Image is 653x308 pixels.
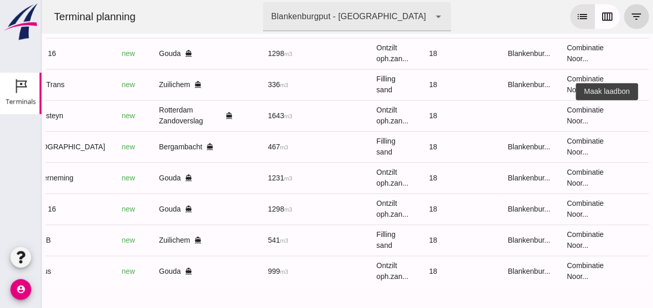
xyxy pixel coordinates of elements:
[10,279,31,300] i: account_circle
[143,268,151,275] i: directions_boat
[517,100,581,131] td: Combinatie Noor...
[143,205,151,213] i: directions_boat
[72,225,109,256] td: new
[458,69,517,100] td: Blankenbur...
[458,131,517,162] td: Blankenbur...
[517,38,581,69] td: Combinatie Noor...
[218,131,275,162] td: 467
[218,256,275,287] td: 999
[391,10,403,23] i: arrow_drop_down
[153,236,160,244] i: directions_boat
[218,38,275,69] td: 1298
[326,100,379,131] td: Ontzilt oph.zan...
[379,131,458,162] td: 18
[326,38,379,69] td: Ontzilt oph.zan...
[517,69,581,100] td: Combinatie Noor...
[117,79,191,90] div: Zuilichem
[117,142,191,152] div: Bergambacht
[4,9,102,24] div: Terminal planning
[326,69,379,100] td: Filling sand
[243,51,251,57] small: m3
[379,193,458,225] td: 18
[379,38,458,69] td: 18
[379,69,458,100] td: 18
[218,193,275,225] td: 1298
[517,225,581,256] td: Combinatie Noor...
[218,69,275,100] td: 336
[326,256,379,287] td: Ontzilt oph.zan...
[326,225,379,256] td: Filling sand
[2,3,39,41] img: logo-small.a267ee39.svg
[326,193,379,225] td: Ontzilt oph.zan...
[143,50,151,57] i: directions_boat
[238,144,247,150] small: m3
[326,162,379,193] td: Ontzilt oph.zan...
[184,112,191,119] i: directions_boat
[72,69,109,100] td: new
[243,113,251,119] small: m3
[143,174,151,181] i: directions_boat
[458,162,517,193] td: Blankenbur...
[117,173,191,184] div: Gouda
[559,10,572,23] i: calendar_view_week
[117,105,191,127] div: Rotterdam Zandoverslag
[379,100,458,131] td: 18
[458,256,517,287] td: Blankenbur...
[218,225,275,256] td: 541
[72,131,109,162] td: new
[243,175,251,181] small: m3
[517,256,581,287] td: Combinatie Noor...
[517,162,581,193] td: Combinatie Noor...
[165,143,172,150] i: directions_boat
[458,225,517,256] td: Blankenbur...
[458,193,517,225] td: Blankenbur...
[72,256,109,287] td: new
[379,256,458,287] td: 18
[72,162,109,193] td: new
[458,38,517,69] td: Blankenbur...
[243,206,251,213] small: m3
[379,225,458,256] td: 18
[535,10,547,23] i: list
[117,48,191,59] div: Gouda
[326,131,379,162] td: Filling sand
[238,237,247,244] small: m3
[6,98,36,105] div: Terminals
[230,10,384,23] div: Blankenburgput - [GEOGRAPHIC_DATA]
[218,100,275,131] td: 1643
[379,162,458,193] td: 18
[517,131,581,162] td: Combinatie Noor...
[238,82,247,88] small: m3
[72,38,109,69] td: new
[117,204,191,215] div: Gouda
[72,100,109,131] td: new
[117,266,191,277] div: Gouda
[218,162,275,193] td: 1231
[72,193,109,225] td: new
[517,193,581,225] td: Combinatie Noor...
[153,81,160,88] i: directions_boat
[589,10,601,23] i: filter_list
[238,269,247,275] small: m3
[117,235,191,246] div: Zuilichem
